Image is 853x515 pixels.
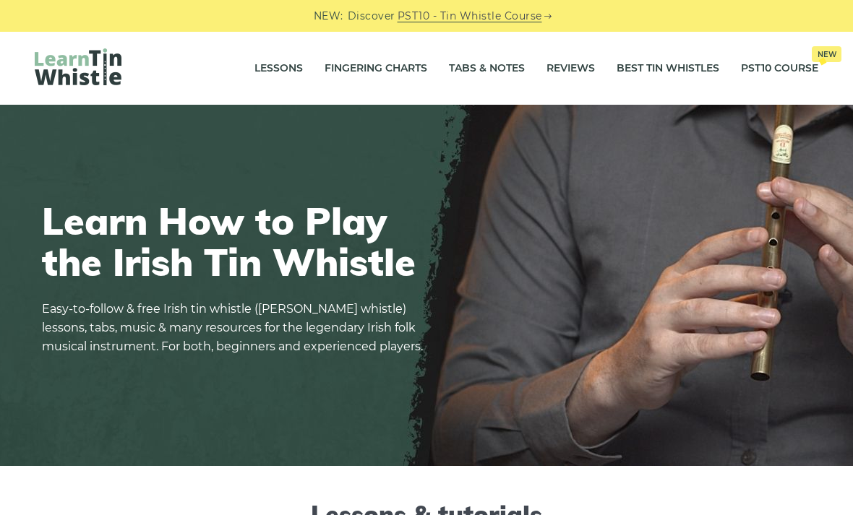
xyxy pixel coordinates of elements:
[812,46,841,62] span: New
[35,48,121,85] img: LearnTinWhistle.com
[42,200,432,282] h1: Learn How to Play the Irish Tin Whistle
[741,51,818,87] a: PST10 CourseNew
[325,51,427,87] a: Fingering Charts
[254,51,303,87] a: Lessons
[449,51,525,87] a: Tabs & Notes
[546,51,595,87] a: Reviews
[42,300,432,356] p: Easy-to-follow & free Irish tin whistle ([PERSON_NAME] whistle) lessons, tabs, music & many resou...
[617,51,719,87] a: Best Tin Whistles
